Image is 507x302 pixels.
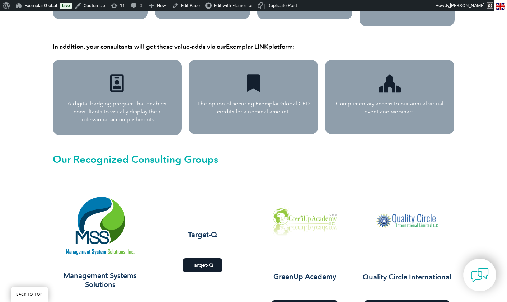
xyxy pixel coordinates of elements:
[53,43,455,50] h4: In addition, your consultants will get these value-adds via our platform:
[60,100,175,123] p: A digital badging program that enables consultants to visually display their professional accompl...
[11,287,48,302] a: BACK TO TOP
[53,154,455,164] h2: Our Recognized Consulting Groups
[257,272,352,281] h3: GreenUp Academy
[360,273,455,282] h3: Quality Circle International
[214,3,253,8] span: Edit with Elementor
[496,3,505,10] img: en
[332,100,447,115] p: Complimentary access to our annual virtual event and webinars.
[53,271,148,289] h3: Management Systems Solutions
[196,100,311,115] p: The option of securing Exemplar Global CPD credits for a nominal amount.
[183,258,222,272] a: Target-Q
[60,3,72,9] a: Live
[192,263,213,268] span: Target-Q
[226,43,268,50] a: Exemplar LINK
[450,3,484,8] span: [PERSON_NAME]
[155,230,250,239] h3: Target-Q
[471,266,489,284] img: contact-chat.png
